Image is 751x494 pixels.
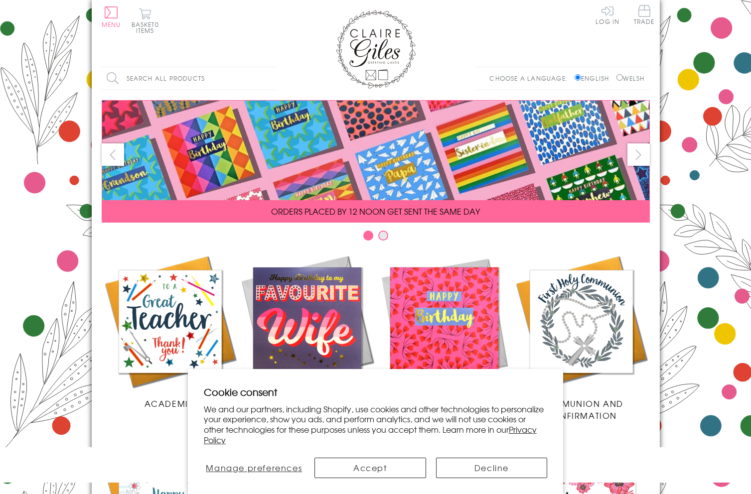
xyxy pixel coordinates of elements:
button: Basket0 items [132,8,159,33]
input: Search [266,67,276,90]
a: Trade [634,5,655,26]
button: Carousel Page 1 (Current Slide) [363,231,373,241]
button: Decline [436,458,548,478]
span: ORDERS PLACED BY 12 NOON GET SENT THE SAME DAY [271,205,480,217]
span: Manage preferences [206,462,302,474]
span: Trade [634,5,655,24]
button: Manage preferences [204,458,304,478]
span: Communion and Confirmation [539,397,623,421]
button: next [627,143,650,166]
button: Menu [102,6,121,27]
span: Academic [145,397,196,409]
a: Birthdays [376,253,513,409]
img: Claire Giles Greetings Cards [336,10,416,89]
div: Carousel Pagination [102,230,650,246]
a: Communion and Confirmation [513,253,650,421]
p: Choose a language: [489,74,573,83]
button: Carousel Page 2 [378,231,388,241]
label: Welsh [616,74,645,83]
p: We and our partners, including Shopify, use cookies and other technologies to personalize your ex... [204,404,548,445]
h2: Cookie consent [204,385,548,399]
span: 0 items [136,20,159,35]
a: Academic [102,253,239,409]
a: Privacy Policy [204,423,537,446]
input: Welsh [616,74,623,81]
a: New Releases [239,253,376,409]
label: English [575,74,614,83]
input: Search all products [102,67,276,90]
button: Accept [314,458,426,478]
a: Log In [596,5,619,24]
span: Menu [102,20,121,29]
button: prev [102,143,124,166]
input: English [575,74,581,81]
